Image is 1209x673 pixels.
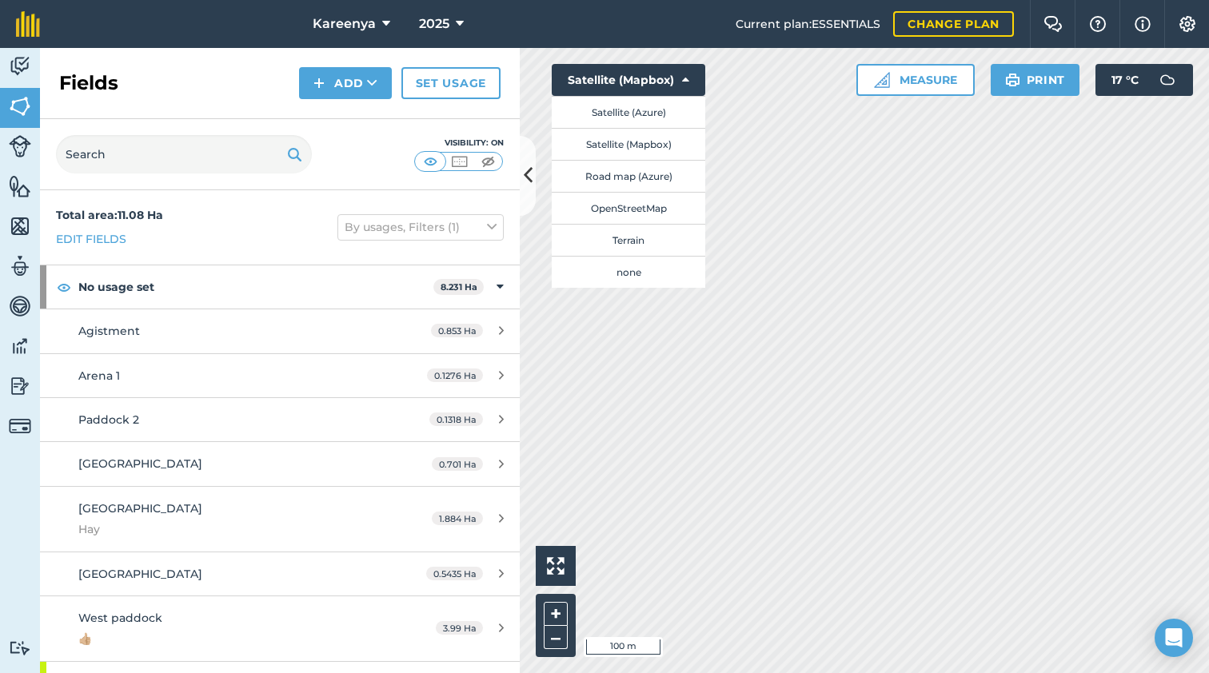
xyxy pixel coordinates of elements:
[59,70,118,96] h2: Fields
[1178,16,1197,32] img: A cog icon
[1043,16,1063,32] img: Two speech bubbles overlapping with the left bubble in the forefront
[1111,64,1139,96] span: 17 ° C
[431,324,483,337] span: 0.853 Ha
[9,54,31,78] img: svg+xml;base64,PD94bWwgdmVyc2lvbj0iMS4wIiBlbmNvZGluZz0idXRmLTgiPz4KPCEtLSBHZW5lcmF0b3I6IEFkb2JlIE...
[1151,64,1183,96] img: svg+xml;base64,PD94bWwgdmVyc2lvbj0iMS4wIiBlbmNvZGluZz0idXRmLTgiPz4KPCEtLSBHZW5lcmF0b3I6IEFkb2JlIE...
[337,214,504,240] button: By usages, Filters (1)
[552,192,705,224] button: OpenStreetMap
[736,15,880,33] span: Current plan : ESSENTIALS
[40,596,520,661] a: West paddock👍🏼3.99 Ha
[9,214,31,238] img: svg+xml;base64,PHN2ZyB4bWxucz0iaHR0cDovL3d3dy53My5vcmcvMjAwMC9zdmciIHdpZHRoPSI1NiIgaGVpZ2h0PSI2MC...
[313,14,376,34] span: Kareenya
[56,208,163,222] strong: Total area : 11.08 Ha
[40,398,520,441] a: Paddock 20.1318 Ha
[40,309,520,352] a: Agistment0.853 Ha
[1095,64,1193,96] button: 17 °C
[78,501,202,516] span: [GEOGRAPHIC_DATA]
[441,281,477,293] strong: 8.231 Ha
[544,626,568,649] button: –
[547,557,565,575] img: Four arrows, one pointing top left, one top right, one bottom right and the last bottom left
[78,324,140,338] span: Agistment
[426,567,483,580] span: 0.5435 Ha
[40,487,520,552] a: [GEOGRAPHIC_DATA]Hay1.884 Ha
[552,224,705,256] button: Terrain
[478,153,498,169] img: svg+xml;base64,PHN2ZyB4bWxucz0iaHR0cDovL3d3dy53My5vcmcvMjAwMC9zdmciIHdpZHRoPSI1MCIgaGVpZ2h0PSI0MC...
[78,412,139,427] span: Paddock 2
[432,512,483,525] span: 1.884 Ha
[552,160,705,192] button: Road map (Azure)
[1135,14,1151,34] img: svg+xml;base64,PHN2ZyB4bWxucz0iaHR0cDovL3d3dy53My5vcmcvMjAwMC9zdmciIHdpZHRoPSIxNyIgaGVpZ2h0PSIxNy...
[78,265,433,309] strong: No usage set
[1155,619,1193,657] div: Open Intercom Messenger
[893,11,1014,37] a: Change plan
[9,374,31,398] img: svg+xml;base64,PD94bWwgdmVyc2lvbj0iMS4wIiBlbmNvZGluZz0idXRmLTgiPz4KPCEtLSBHZW5lcmF0b3I6IEFkb2JlIE...
[856,64,975,96] button: Measure
[78,630,379,647] span: 👍🏼
[432,457,483,471] span: 0.701 Ha
[9,334,31,358] img: svg+xml;base64,PD94bWwgdmVyc2lvbj0iMS4wIiBlbmNvZGluZz0idXRmLTgiPz4KPCEtLSBHZW5lcmF0b3I6IEFkb2JlIE...
[449,153,469,169] img: svg+xml;base64,PHN2ZyB4bWxucz0iaHR0cDovL3d3dy53My5vcmcvMjAwMC9zdmciIHdpZHRoPSI1MCIgaGVpZ2h0PSI0MC...
[287,145,302,164] img: svg+xml;base64,PHN2ZyB4bWxucz0iaHR0cDovL3d3dy53My5vcmcvMjAwMC9zdmciIHdpZHRoPSIxOSIgaGVpZ2h0PSIyNC...
[544,602,568,626] button: +
[9,94,31,118] img: svg+xml;base64,PHN2ZyB4bWxucz0iaHR0cDovL3d3dy53My5vcmcvMjAwMC9zdmciIHdpZHRoPSI1NiIgaGVpZ2h0PSI2MC...
[40,552,520,595] a: [GEOGRAPHIC_DATA]0.5435 Ha
[78,611,162,625] span: West paddock
[436,621,483,635] span: 3.99 Ha
[991,64,1080,96] button: Print
[78,520,379,538] span: Hay
[9,135,31,157] img: svg+xml;base64,PD94bWwgdmVyc2lvbj0iMS4wIiBlbmNvZGluZz0idXRmLTgiPz4KPCEtLSBHZW5lcmF0b3I6IEFkb2JlIE...
[874,72,890,88] img: Ruler icon
[552,64,705,96] button: Satellite (Mapbox)
[9,640,31,655] img: svg+xml;base64,PD94bWwgdmVyc2lvbj0iMS4wIiBlbmNvZGluZz0idXRmLTgiPz4KPCEtLSBHZW5lcmF0b3I6IEFkb2JlIE...
[56,135,312,173] input: Search
[9,174,31,198] img: svg+xml;base64,PHN2ZyB4bWxucz0iaHR0cDovL3d3dy53My5vcmcvMjAwMC9zdmciIHdpZHRoPSI1NiIgaGVpZ2h0PSI2MC...
[40,442,520,485] a: [GEOGRAPHIC_DATA]0.701 Ha
[552,256,705,288] button: none
[16,11,40,37] img: fieldmargin Logo
[1088,16,1107,32] img: A question mark icon
[56,230,126,248] a: Edit fields
[313,74,325,93] img: svg+xml;base64,PHN2ZyB4bWxucz0iaHR0cDovL3d3dy53My5vcmcvMjAwMC9zdmciIHdpZHRoPSIxNCIgaGVpZ2h0PSIyNC...
[78,368,120,383] span: Arena 1
[78,567,202,581] span: [GEOGRAPHIC_DATA]
[401,67,501,99] a: Set usage
[1005,70,1020,90] img: svg+xml;base64,PHN2ZyB4bWxucz0iaHR0cDovL3d3dy53My5vcmcvMjAwMC9zdmciIHdpZHRoPSIxOSIgaGVpZ2h0PSIyNC...
[552,96,705,128] button: Satellite (Azure)
[9,415,31,437] img: svg+xml;base64,PD94bWwgdmVyc2lvbj0iMS4wIiBlbmNvZGluZz0idXRmLTgiPz4KPCEtLSBHZW5lcmF0b3I6IEFkb2JlIE...
[78,456,202,471] span: [GEOGRAPHIC_DATA]
[9,254,31,278] img: svg+xml;base64,PD94bWwgdmVyc2lvbj0iMS4wIiBlbmNvZGluZz0idXRmLTgiPz4KPCEtLSBHZW5lcmF0b3I6IEFkb2JlIE...
[427,368,483,382] span: 0.1276 Ha
[40,265,520,309] div: No usage set8.231 Ha
[552,128,705,160] button: Satellite (Mapbox)
[414,137,504,149] div: Visibility: On
[57,277,71,297] img: svg+xml;base64,PHN2ZyB4bWxucz0iaHR0cDovL3d3dy53My5vcmcvMjAwMC9zdmciIHdpZHRoPSIxOCIgaGVpZ2h0PSIyNC...
[429,412,483,426] span: 0.1318 Ha
[9,294,31,318] img: svg+xml;base64,PD94bWwgdmVyc2lvbj0iMS4wIiBlbmNvZGluZz0idXRmLTgiPz4KPCEtLSBHZW5lcmF0b3I6IEFkb2JlIE...
[421,153,441,169] img: svg+xml;base64,PHN2ZyB4bWxucz0iaHR0cDovL3d3dy53My5vcmcvMjAwMC9zdmciIHdpZHRoPSI1MCIgaGVpZ2h0PSI0MC...
[40,354,520,397] a: Arena 10.1276 Ha
[419,14,449,34] span: 2025
[299,67,392,99] button: Add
